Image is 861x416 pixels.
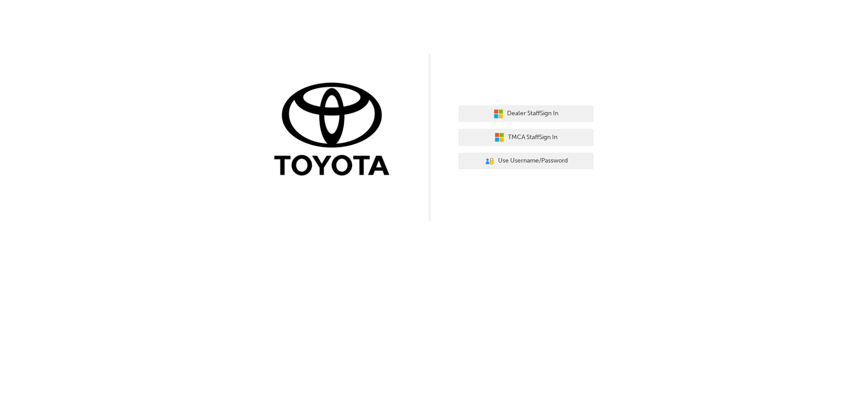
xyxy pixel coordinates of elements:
[267,81,403,180] img: Trak
[507,109,558,119] span: Dealer Staff Sign In
[458,129,594,146] button: TMCA StaffSign In
[458,105,594,122] button: Dealer StaffSign In
[498,156,568,166] span: Use Username/Password
[508,132,557,143] span: TMCA Staff Sign In
[458,153,594,170] button: Use Username/Password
